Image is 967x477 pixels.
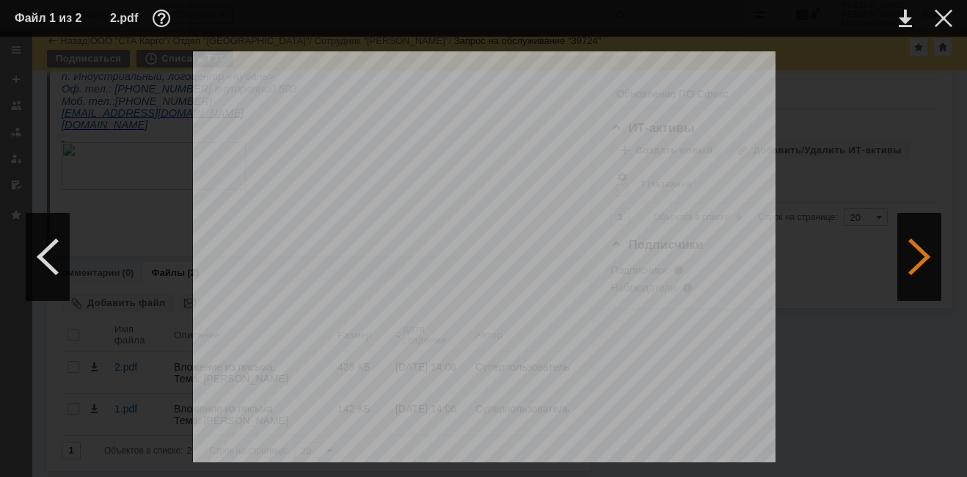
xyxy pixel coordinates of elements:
[153,10,175,27] div: Дополнительная информация о файле (F11)
[110,10,175,27] div: 2.pdf
[897,213,941,301] div: Следующий файл
[935,10,952,27] div: Закрыть окно (Esc)
[26,213,70,301] div: Предыдущий файл
[15,12,88,24] div: Файл 1 из 2
[899,10,912,27] div: Скачать файл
